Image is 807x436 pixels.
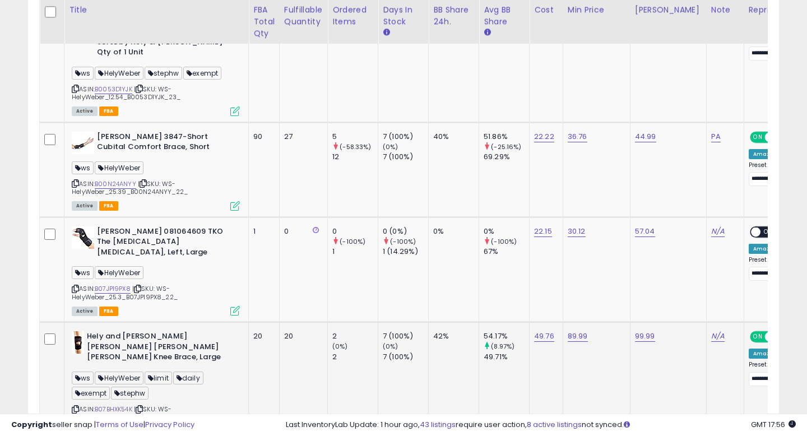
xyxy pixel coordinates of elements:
a: B07JP19PX8 [95,284,131,294]
span: | SKU: WS-HelyWeber_25.3_B07JP19PX8_22_ [72,284,178,301]
div: Preset: [749,35,792,61]
a: B0053D1YJK [95,85,132,94]
div: 7 (100%) [383,132,428,142]
div: Avg BB Share [484,4,525,27]
small: (-100%) [491,237,517,246]
img: 31TuqZem1qL._SL40_.jpg [72,331,84,354]
div: 7 (100%) [383,352,428,362]
div: 20 [253,331,271,341]
small: Avg BB Share. [484,27,490,38]
small: (-25.16%) [491,142,521,151]
a: N/A [711,331,725,342]
div: 69.29% [484,152,529,162]
a: 44.99 [635,131,656,142]
div: Note [711,4,739,16]
a: N/A [711,226,725,237]
div: 49.71% [484,352,529,362]
div: 42% [433,331,470,341]
a: Terms of Use [96,419,143,430]
div: Last InventoryLab Update: 1 hour ago, require user action, not synced. [286,420,796,430]
span: HelyWeber [95,372,143,384]
span: OFF [760,227,778,236]
div: 0 [332,226,378,236]
b: [PERSON_NAME] 3847-Short Cubital Comfort Brace, Short [97,132,233,155]
div: ASIN: [72,226,240,315]
div: 1 (14.29%) [383,247,428,257]
div: 51.86% [484,132,529,142]
div: ASIN: [72,132,240,210]
small: (8.97%) [491,342,514,351]
div: 54.17% [484,331,529,341]
span: ws [72,266,94,279]
a: 8 active listings [527,419,582,430]
div: Cost [534,4,558,16]
a: 30.12 [568,226,586,237]
div: Fulfillable Quantity [284,4,323,27]
span: ws [72,67,94,80]
div: 20 [284,331,319,341]
div: Ordered Items [332,4,373,27]
div: Min Price [568,4,625,16]
small: (0%) [383,142,398,151]
span: FBA [99,201,118,211]
a: 22.15 [534,226,552,237]
span: HelyWeber [95,266,143,279]
div: Preset: [749,161,792,187]
a: PA [711,131,721,142]
small: (-58.33%) [340,142,371,151]
a: Privacy Policy [145,419,194,430]
div: FBA Total Qty [253,4,275,39]
div: Preset: [749,256,792,281]
a: 49.76 [534,331,554,342]
div: 1 [332,247,378,257]
span: HelyWeber [95,67,143,80]
span: ON [751,332,765,342]
small: Days In Stock. [383,27,389,38]
span: ws [72,372,94,384]
span: All listings currently available for purchase on Amazon [72,201,98,211]
div: 12 [332,152,378,162]
small: (0%) [383,342,398,351]
small: (-100%) [340,237,365,246]
a: 36.76 [568,131,587,142]
div: BB Share 24h. [433,4,474,27]
a: 57.04 [635,226,655,237]
div: Preset: [749,361,792,386]
span: daily [173,372,203,384]
small: (0%) [332,342,348,351]
span: stephw [145,67,182,80]
span: exempt [183,67,221,80]
div: Amazon AI * [749,349,792,359]
span: limit [145,372,172,384]
div: 0% [484,226,529,236]
span: | SKU: WS-HelyWeber_12.54_B0053D1YJK_23_ [72,85,180,101]
div: 7 (100%) [383,152,428,162]
span: ws [72,161,94,174]
span: FBA [99,307,118,316]
div: 0 [284,226,319,236]
a: 89.99 [568,331,588,342]
div: [PERSON_NAME] [635,4,702,16]
img: 31QxyJ8NoML._SL40_.jpg [72,132,94,154]
div: 0 (0%) [383,226,428,236]
div: 2 [332,352,378,362]
div: 90 [253,132,271,142]
span: ON [751,132,765,142]
span: stephw [111,387,149,400]
b: [PERSON_NAME] 081064609 TKO The [MEDICAL_DATA] [MEDICAL_DATA], Left, Large [97,226,233,261]
div: seller snap | | [11,420,194,430]
div: Amazon AI * [749,149,792,159]
span: All listings currently available for purchase on Amazon [72,307,98,316]
span: 2025-10-8 17:56 GMT [751,419,796,430]
a: 43 listings [420,419,456,430]
div: 1 [253,226,271,236]
span: exempt [72,387,110,400]
div: 40% [433,132,470,142]
div: 5 [332,132,378,142]
div: 2 [332,331,378,341]
a: B00N24ANYY [95,179,136,189]
div: 27 [284,132,319,142]
div: 67% [484,247,529,257]
a: 99.99 [635,331,655,342]
span: All listings currently available for purchase on Amazon [72,106,98,116]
